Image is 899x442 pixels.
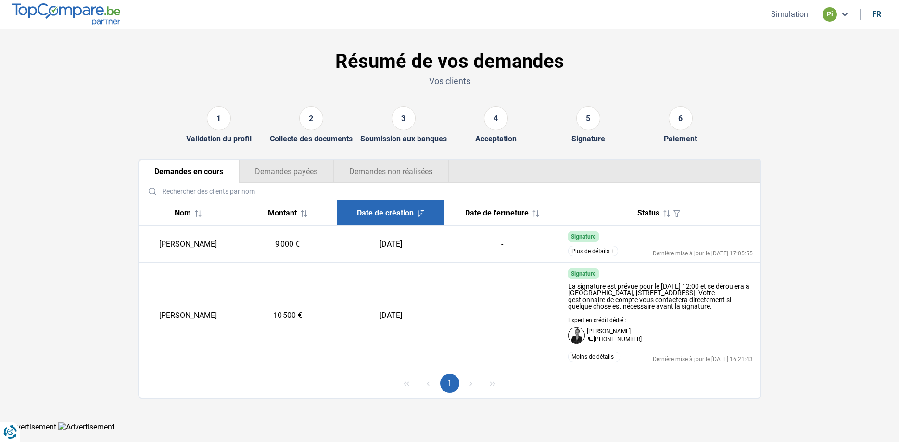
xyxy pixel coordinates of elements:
td: - [444,226,560,263]
td: 10 500 € [238,263,337,368]
button: Moins de détails [568,352,620,362]
div: Signature [571,134,605,143]
div: pi [823,7,837,22]
img: TopCompare.be [12,3,120,25]
td: - [444,263,560,368]
div: 4 [484,106,508,130]
img: Advertisement [58,422,114,431]
span: Status [637,208,659,217]
div: 1 [207,106,231,130]
span: Date de fermeture [465,208,529,217]
p: Vos clients [138,75,761,87]
div: Paiement [664,134,697,143]
td: [DATE] [337,226,444,263]
span: Nom [175,208,191,217]
div: Collecte des documents [270,134,353,143]
td: [DATE] [337,263,444,368]
button: Demandes payées [239,160,333,183]
input: Rechercher des clients par nom [143,183,757,200]
div: Validation du profil [186,134,252,143]
p: [PHONE_NUMBER] [587,336,642,343]
div: 5 [576,106,600,130]
div: La signature est prévue pour le [DATE] 12:00 et se déroulera à [GEOGRAPHIC_DATA], [STREET_ADDRESS... [568,283,753,310]
td: [PERSON_NAME] [139,226,238,263]
div: fr [872,10,881,19]
button: Page 1 [440,374,459,393]
div: Dernière mise à jour le [DATE] 16:21:43 [653,356,753,362]
p: Expert en crédit dédié : [568,317,642,323]
div: Acceptation [475,134,517,143]
td: [PERSON_NAME] [139,263,238,368]
div: Dernière mise à jour le [DATE] 17:05:55 [653,251,753,256]
button: Demandes en cours [139,160,239,183]
div: 6 [669,106,693,130]
span: Signature [571,233,595,240]
div: 2 [299,106,323,130]
div: 3 [392,106,416,130]
td: 9 000 € [238,226,337,263]
button: Last Page [483,374,502,393]
button: Demandes non réalisées [333,160,449,183]
button: First Page [397,374,416,393]
span: Montant [268,208,297,217]
span: Date de création [357,208,414,217]
span: Signature [571,270,595,277]
p: [PERSON_NAME] [587,328,631,334]
button: Next Page [461,374,481,393]
button: Plus de détails [568,246,618,256]
img: +3228860076 [587,336,594,343]
div: Soumission aux banques [360,134,447,143]
button: Simulation [768,9,811,19]
button: Previous Page [418,374,438,393]
h1: Résumé de vos demandes [138,50,761,73]
img: Dafina Haziri [568,327,585,344]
